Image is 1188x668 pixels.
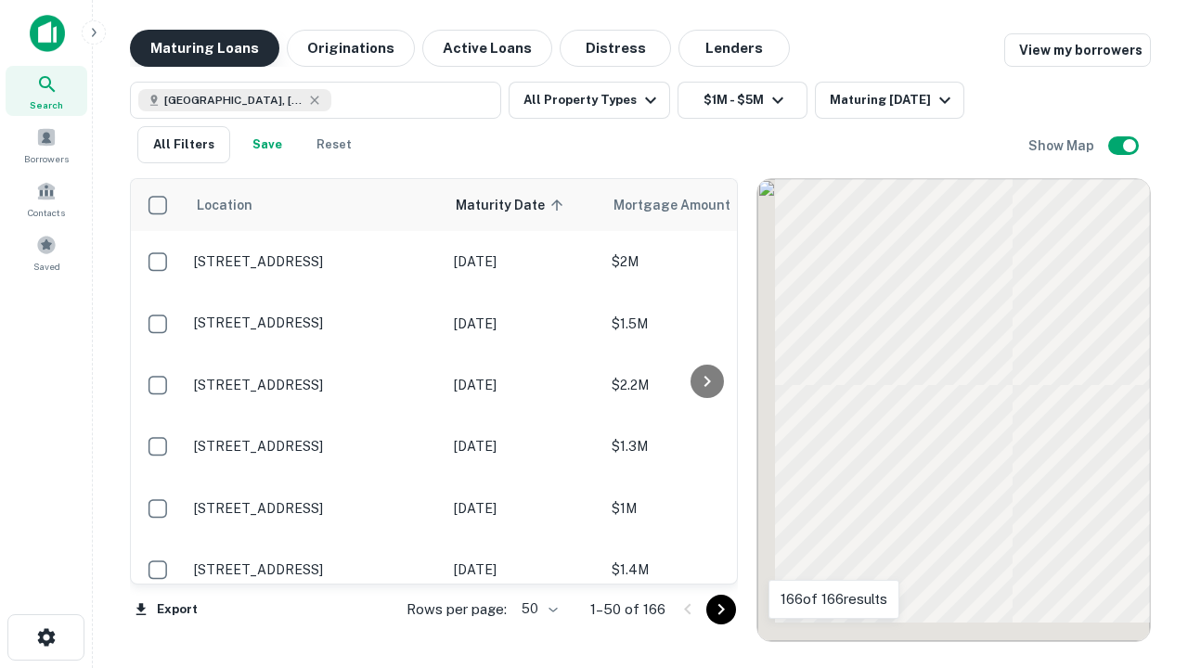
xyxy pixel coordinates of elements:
[456,194,569,216] span: Maturity Date
[454,436,593,456] p: [DATE]
[287,30,415,67] button: Originations
[678,82,807,119] button: $1M - $5M
[6,66,87,116] a: Search
[130,596,202,623] button: Export
[612,314,797,334] p: $1.5M
[560,30,671,67] button: Distress
[6,173,87,224] a: Contacts
[185,179,445,231] th: Location
[194,315,435,331] p: [STREET_ADDRESS]
[445,179,602,231] th: Maturity Date
[130,30,279,67] button: Maturing Loans
[509,82,670,119] button: All Property Types
[612,251,797,272] p: $2M
[612,559,797,580] p: $1.4M
[612,375,797,395] p: $2.2M
[781,588,887,610] p: 166 of 166 results
[1004,33,1151,67] a: View my borrowers
[196,194,252,216] span: Location
[602,179,807,231] th: Mortgage Amount
[678,30,790,67] button: Lenders
[24,151,69,166] span: Borrowers
[164,92,303,109] span: [GEOGRAPHIC_DATA], [GEOGRAPHIC_DATA], [GEOGRAPHIC_DATA]
[612,436,797,456] p: $1.3M
[613,194,755,216] span: Mortgage Amount
[757,179,1150,641] div: 0 0
[514,596,561,623] div: 50
[194,500,435,517] p: [STREET_ADDRESS]
[6,227,87,277] a: Saved
[454,375,593,395] p: [DATE]
[454,498,593,519] p: [DATE]
[454,559,593,580] p: [DATE]
[28,205,65,220] span: Contacts
[1028,135,1097,156] h6: Show Map
[454,314,593,334] p: [DATE]
[137,126,230,163] button: All Filters
[30,97,63,112] span: Search
[454,251,593,272] p: [DATE]
[130,82,501,119] button: [GEOGRAPHIC_DATA], [GEOGRAPHIC_DATA], [GEOGRAPHIC_DATA]
[407,598,507,621] p: Rows per page:
[422,30,552,67] button: Active Loans
[590,598,665,621] p: 1–50 of 166
[238,126,297,163] button: Save your search to get updates of matches that match your search criteria.
[194,377,435,393] p: [STREET_ADDRESS]
[194,253,435,270] p: [STREET_ADDRESS]
[830,89,956,111] div: Maturing [DATE]
[6,120,87,170] a: Borrowers
[194,561,435,578] p: [STREET_ADDRESS]
[1095,520,1188,609] iframe: Chat Widget
[612,498,797,519] p: $1M
[706,595,736,624] button: Go to next page
[33,259,60,274] span: Saved
[194,438,435,455] p: [STREET_ADDRESS]
[30,15,65,52] img: capitalize-icon.png
[815,82,964,119] button: Maturing [DATE]
[304,126,364,163] button: Reset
